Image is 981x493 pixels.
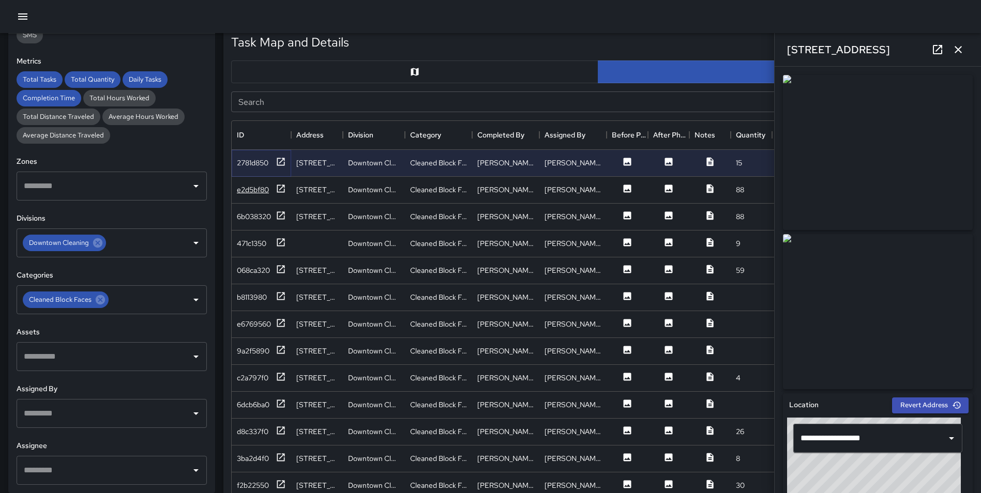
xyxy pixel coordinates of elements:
div: Frankie Williams [545,292,601,302]
div: Daily Tasks [123,71,168,88]
div: Herbert Baskervill [545,211,601,222]
span: Total Quantity [65,75,120,84]
div: Cleaned Block Faces [410,399,467,410]
div: 8 [736,453,740,464]
button: d8c337f0 [237,425,286,438]
div: 6dcb6ba0 [237,399,269,410]
div: 321 East Broad Street [296,399,338,410]
h6: Zones [17,156,207,167]
h6: Metrics [17,56,207,67]
div: James Wyatt [545,184,601,195]
div: Frankie Williams [545,346,601,356]
button: Map [231,60,598,83]
div: 26 [736,426,744,437]
button: Open [189,349,203,364]
div: 4 [736,373,741,383]
div: Herbert Baskervill [477,211,534,222]
div: 424 East Grace Street [296,373,338,383]
div: Before Photo [607,120,648,149]
div: Cleaned Block Faces [410,319,467,329]
div: Category [405,120,472,149]
div: ID [232,120,291,149]
div: 068ca320 [237,265,270,275]
div: 88 [736,211,744,222]
button: 2781d850 [237,157,286,170]
div: Total Hours Worked [83,90,156,106]
div: Cleaned Block Faces [410,480,467,490]
div: After Photo [648,120,689,149]
button: 068ca320 [237,264,286,277]
div: e6769560 [237,319,271,329]
button: Open [189,292,203,307]
div: 1617 East Franklin Street [296,265,338,275]
div: Downtown Cleaning [348,265,400,275]
button: 3ba2d4f0 [237,452,286,465]
div: Cleaned Block Faces [410,158,467,168]
div: Address [296,120,324,149]
div: Division [348,120,373,149]
div: Frankie Williams [477,399,534,410]
div: Frankie Williams [477,346,534,356]
h5: Task Map and Details [231,34,349,51]
div: d8c337f0 [237,426,268,437]
h6: Divisions [17,213,207,224]
div: 100 South 4th Street [296,292,338,302]
div: Downtown Cleaning [348,158,400,168]
div: 3 East Grace Street [296,158,338,168]
button: b8113980 [237,291,286,304]
div: Tarik Richardson [477,480,534,490]
div: Average Hours Worked [102,109,185,125]
button: f2b22550 [237,479,286,492]
div: Cleaned Block Faces [410,426,467,437]
span: Total Tasks [17,75,63,84]
div: 2781d850 [237,158,268,168]
div: Cleaned Block Faces [410,453,467,464]
div: 13 North 3rd Street [296,346,338,356]
div: Downtown Cleaning [348,184,400,195]
button: 471c1350 [237,237,286,250]
div: Completed By [472,120,539,149]
div: Downtown Cleaning [348,319,400,329]
div: Frankie Williams [545,453,601,464]
span: Average Distance Traveled [17,131,110,140]
div: Frankie Williams [477,373,534,383]
div: SMS [17,27,43,43]
div: James Wyatt [545,265,601,275]
div: 15 [736,158,742,168]
div: Downtown Cleaning [348,373,400,383]
div: Downtown Cleaning [348,346,400,356]
div: 471c1350 [237,238,266,249]
div: Downtown Cleaning [348,238,400,249]
div: Tarik Richardson [545,480,601,490]
div: 100 South 4th Street [296,480,338,490]
div: e2d5bf80 [237,184,269,195]
button: Open [189,236,203,250]
div: Cleaned Block Faces [23,291,109,308]
div: Frankie Williams [477,426,534,437]
button: Table [598,60,965,83]
div: Frankie Williams [545,319,601,329]
button: 9a2f5890 [237,345,286,358]
svg: Map [410,67,420,77]
button: 6dcb6ba0 [237,398,286,411]
span: Downtown Cleaning [23,237,95,249]
div: James Wyatt [545,238,601,249]
div: Cleaned Block Faces [410,265,467,275]
div: 59 [736,265,745,275]
h6: Assets [17,327,207,338]
h6: Assigned By [17,383,207,395]
button: e6769560 [237,318,286,331]
div: Division [343,120,405,149]
div: James Wyatt [477,238,534,249]
div: Frankie Williams [545,399,601,410]
button: Open [189,463,203,477]
span: Cleaned Block Faces [23,294,98,305]
div: Total Distance Traveled [17,109,100,125]
div: Downtown Cleaning [348,292,400,302]
div: Cleaned Block Faces [410,238,467,249]
span: Daily Tasks [123,75,168,84]
div: Frankie Williams [477,453,534,464]
div: 211 West Broad Street [296,453,338,464]
div: Frankie Williams [545,426,601,437]
div: Downtown Cleaning [23,235,106,251]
